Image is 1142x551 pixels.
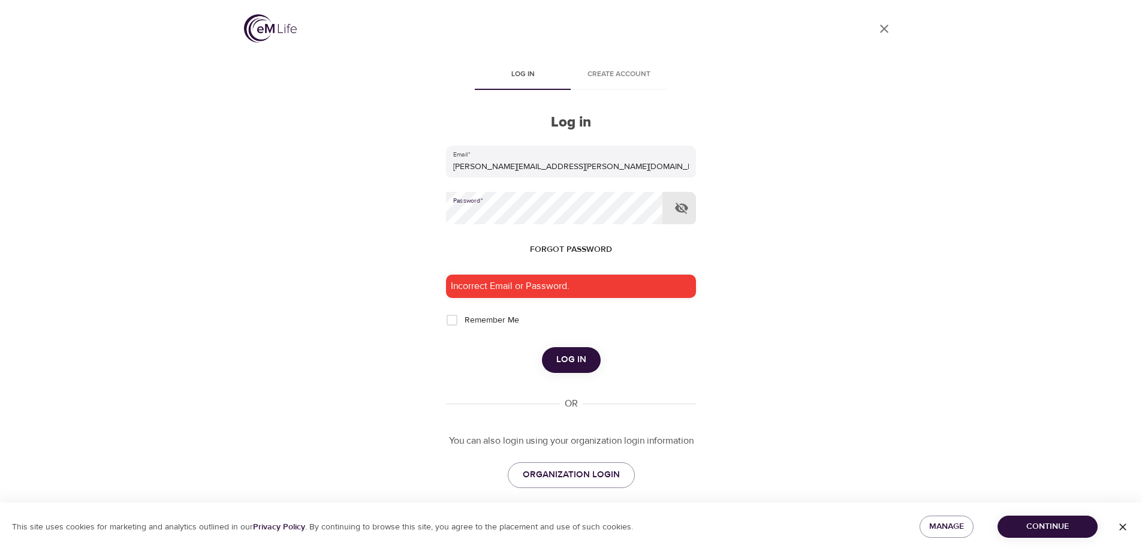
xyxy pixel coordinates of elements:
[483,68,564,81] span: Log in
[929,519,964,534] span: Manage
[244,14,297,43] img: logo
[446,434,695,448] p: You can also login using your organization login information
[920,516,974,538] button: Manage
[523,467,620,483] span: ORGANIZATION LOGIN
[446,114,695,131] h2: Log in
[446,275,695,298] div: Incorrect Email or Password.
[525,239,617,261] button: Forgot password
[560,397,583,411] div: OR
[1007,519,1088,534] span: Continue
[556,352,586,368] span: Log in
[530,242,612,257] span: Forgot password
[998,516,1098,538] button: Continue
[870,14,899,43] a: close
[542,347,601,372] button: Log in
[446,61,695,90] div: disabled tabs example
[578,68,660,81] span: Create account
[508,462,635,487] a: ORGANIZATION LOGIN
[253,522,305,532] a: Privacy Policy
[465,314,519,327] span: Remember Me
